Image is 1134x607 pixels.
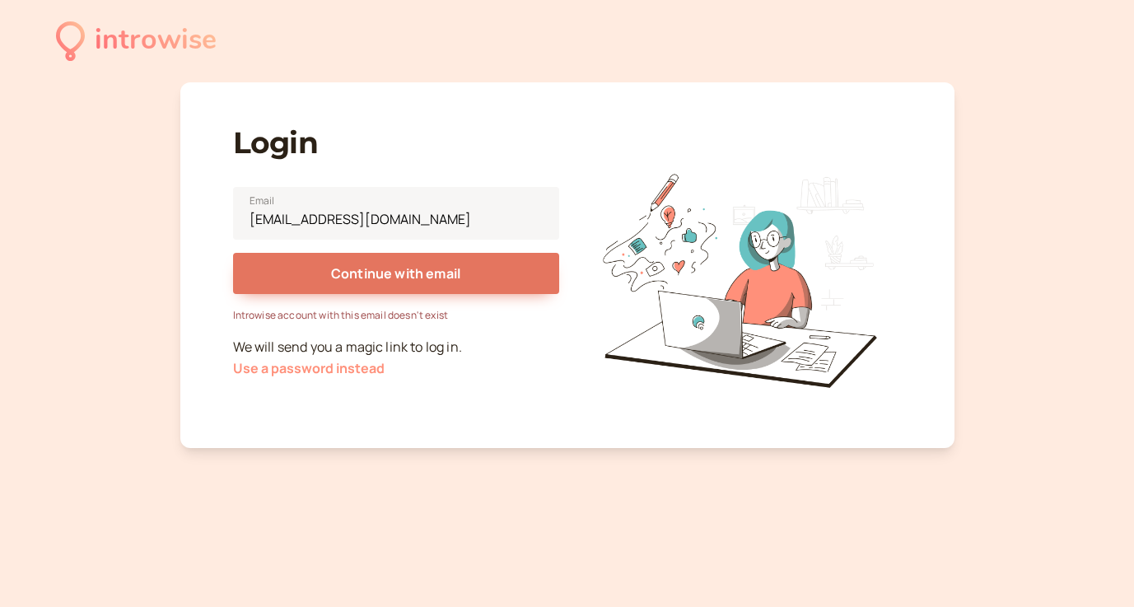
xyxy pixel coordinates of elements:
span: Continue with email [331,264,460,282]
h1: Login [233,125,559,161]
div: introwise [95,18,217,63]
input: Email [233,187,559,240]
button: Use a password instead [233,361,385,376]
div: Introwise account with this email doesn't exist [233,307,559,323]
iframe: Chat Widget [1052,528,1134,607]
a: introwise [56,18,217,63]
span: Email [250,193,275,209]
p: We will send you a magic link to log in. [233,337,559,380]
button: Continue with email [233,253,559,294]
